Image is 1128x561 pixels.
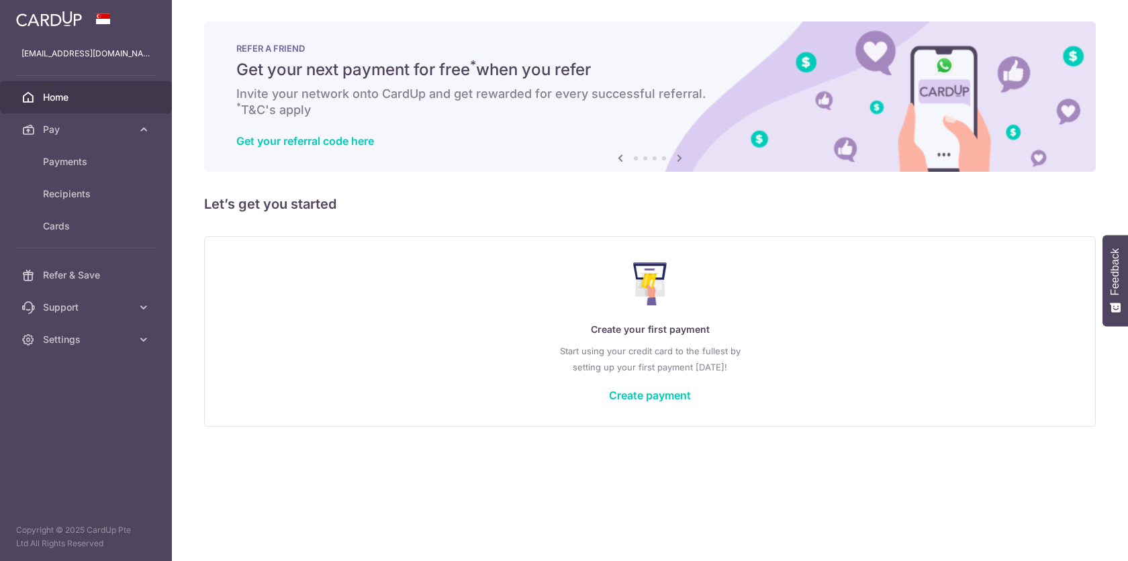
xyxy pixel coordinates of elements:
[43,219,132,233] span: Cards
[633,262,667,305] img: Make Payment
[609,389,691,402] a: Create payment
[232,321,1068,338] p: Create your first payment
[1102,235,1128,326] button: Feedback - Show survey
[43,187,132,201] span: Recipients
[1109,248,1121,295] span: Feedback
[232,343,1068,375] p: Start using your credit card to the fullest by setting up your first payment [DATE]!
[43,155,132,168] span: Payments
[43,333,132,346] span: Settings
[16,11,82,27] img: CardUp
[43,123,132,136] span: Pay
[21,47,150,60] p: [EMAIL_ADDRESS][DOMAIN_NAME]
[43,91,132,104] span: Home
[236,43,1064,54] p: REFER A FRIEND
[204,21,1096,172] img: RAF banner
[236,59,1064,81] h5: Get your next payment for free when you refer
[43,268,132,282] span: Refer & Save
[1041,521,1115,554] iframe: Opens a widget where you can find more information
[43,301,132,314] span: Support
[204,193,1096,215] h5: Let’s get you started
[236,134,374,148] a: Get your referral code here
[236,86,1064,118] h6: Invite your network onto CardUp and get rewarded for every successful referral. T&C's apply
